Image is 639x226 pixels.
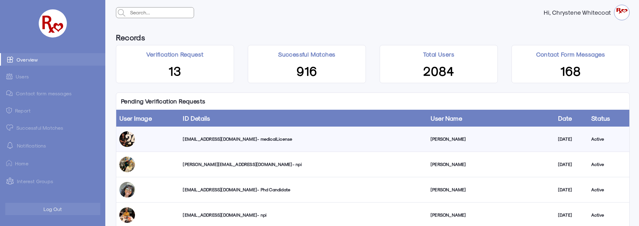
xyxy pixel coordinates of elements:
p: Verification Request [146,50,203,58]
img: u6uccjvgdovi2noxodkt.jpg [119,157,135,172]
div: [PERSON_NAME] [431,212,552,218]
div: [DATE] [558,187,585,193]
img: ic-home.png [6,160,12,166]
img: vms0hidhgpcys4xplw3w.jpg [119,182,135,198]
div: [PERSON_NAME] [431,136,552,142]
img: luqzy0elsadf89f4tsso.jpg [119,207,135,223]
a: ID Details [183,114,210,122]
strong: Hi, Chrystene Whitecoat [544,9,614,16]
img: admin-ic-users.svg [6,73,12,79]
div: [DATE] [558,212,585,218]
span: 916 [297,63,317,78]
span: 168 [560,63,581,78]
div: [EMAIL_ADDRESS][DOMAIN_NAME] - Phd Candidate [183,187,424,193]
p: Contact Form Messages [536,50,605,58]
a: User Name [431,114,462,122]
img: matched.svg [6,124,13,131]
div: [EMAIL_ADDRESS][DOMAIN_NAME] - npi [183,212,424,218]
p: Pending Verification Requests [116,93,210,110]
p: Total Users [423,50,454,58]
a: Status [591,114,610,122]
span: 2084 [423,63,454,78]
img: admin-ic-contact-message.svg [6,90,13,96]
div: [DATE] [558,161,585,168]
img: admin-ic-overview.svg [7,56,13,63]
span: 13 [168,63,181,78]
div: [EMAIL_ADDRESS][DOMAIN_NAME] - medicalLicense [183,136,424,142]
img: notification-default-white.svg [6,142,14,149]
div: Active [591,212,626,218]
h6: Records [116,30,145,45]
a: User Image [119,114,152,122]
img: admin-ic-report.svg [6,107,12,113]
div: [PERSON_NAME][EMAIL_ADDRESS][DOMAIN_NAME] - npi [183,161,424,168]
img: admin-search.svg [116,8,127,18]
div: Active [591,136,626,142]
a: Date [558,114,572,122]
div: [DATE] [558,136,585,142]
div: [PERSON_NAME] [431,161,552,168]
img: intrestGropus.svg [6,177,14,185]
button: Log Out [5,203,100,215]
div: Active [591,161,626,168]
input: Search... [128,8,194,18]
p: Successful Matches [278,50,335,58]
div: Active [591,187,626,193]
div: [PERSON_NAME] [431,187,552,193]
img: ug8zwn6kowhrf4b7tz7p.jpg [119,131,135,147]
